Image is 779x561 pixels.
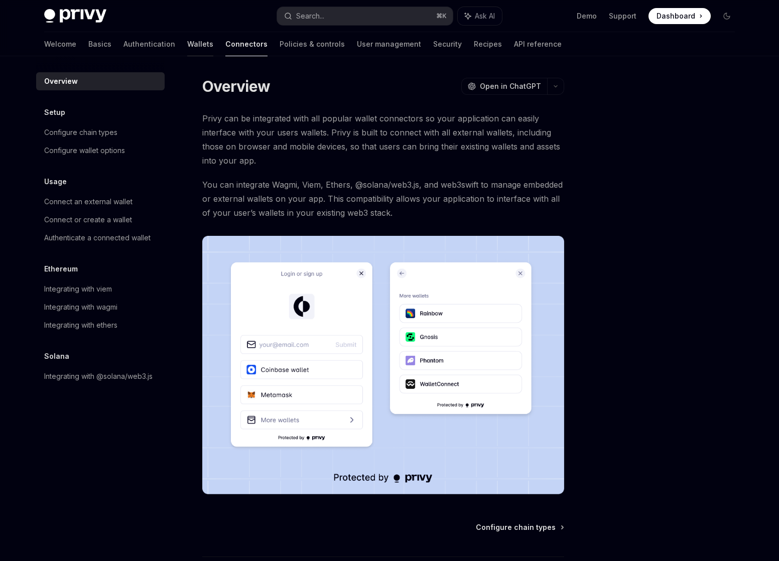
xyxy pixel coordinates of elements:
[514,32,562,56] a: API reference
[123,32,175,56] a: Authentication
[657,11,695,21] span: Dashboard
[36,123,165,142] a: Configure chain types
[461,78,547,95] button: Open in ChatGPT
[36,193,165,211] a: Connect an external wallet
[609,11,636,21] a: Support
[36,142,165,160] a: Configure wallet options
[44,350,69,362] h5: Solana
[36,72,165,90] a: Overview
[202,236,564,494] img: Connectors3
[357,32,421,56] a: User management
[719,8,735,24] button: Toggle dark mode
[44,370,153,382] div: Integrating with @solana/web3.js
[458,7,502,25] button: Ask AI
[225,32,268,56] a: Connectors
[36,298,165,316] a: Integrating with wagmi
[436,12,447,20] span: ⌘ K
[202,77,270,95] h1: Overview
[280,32,345,56] a: Policies & controls
[44,214,132,226] div: Connect or create a wallet
[44,319,117,331] div: Integrating with ethers
[44,196,133,208] div: Connect an external wallet
[474,32,502,56] a: Recipes
[36,229,165,247] a: Authenticate a connected wallet
[36,211,165,229] a: Connect or create a wallet
[433,32,462,56] a: Security
[36,280,165,298] a: Integrating with viem
[88,32,111,56] a: Basics
[202,111,564,168] span: Privy can be integrated with all popular wallet connectors so your application can easily interfa...
[648,8,711,24] a: Dashboard
[187,32,213,56] a: Wallets
[44,283,112,295] div: Integrating with viem
[36,316,165,334] a: Integrating with ethers
[36,367,165,385] a: Integrating with @solana/web3.js
[44,263,78,275] h5: Ethereum
[476,522,556,532] span: Configure chain types
[44,9,106,23] img: dark logo
[44,106,65,118] h5: Setup
[202,178,564,220] span: You can integrate Wagmi, Viem, Ethers, @solana/web3.js, and web3swift to manage embedded or exter...
[44,145,125,157] div: Configure wallet options
[44,75,78,87] div: Overview
[577,11,597,21] a: Demo
[44,32,76,56] a: Welcome
[44,301,117,313] div: Integrating with wagmi
[480,81,541,91] span: Open in ChatGPT
[44,126,117,138] div: Configure chain types
[475,11,495,21] span: Ask AI
[44,232,151,244] div: Authenticate a connected wallet
[277,7,453,25] button: Search...⌘K
[44,176,67,188] h5: Usage
[476,522,563,532] a: Configure chain types
[296,10,324,22] div: Search...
